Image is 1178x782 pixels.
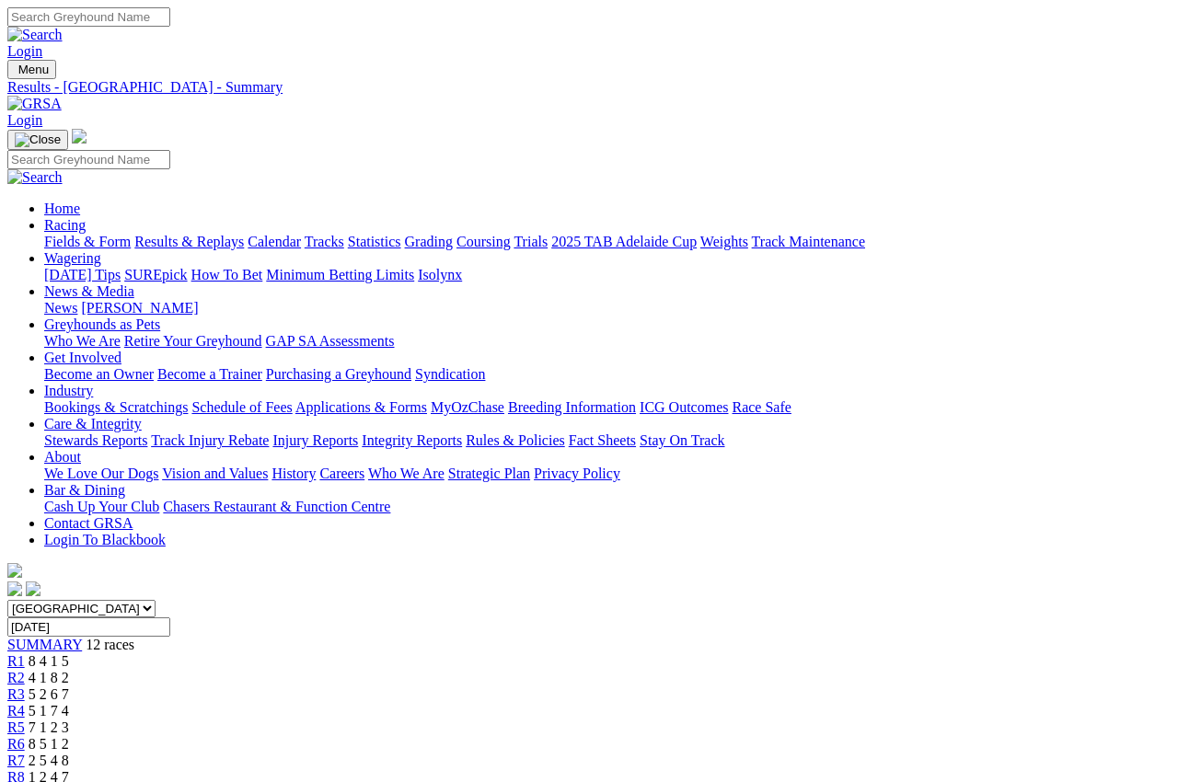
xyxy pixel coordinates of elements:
[44,234,1171,250] div: Racing
[7,169,63,186] img: Search
[7,670,25,685] a: R2
[362,432,462,448] a: Integrity Reports
[7,27,63,43] img: Search
[86,637,134,652] span: 12 races
[72,129,87,144] img: logo-grsa-white.png
[44,499,159,514] a: Cash Up Your Club
[29,670,69,685] span: 4 1 8 2
[44,399,188,415] a: Bookings & Scratchings
[640,399,728,415] a: ICG Outcomes
[514,234,548,249] a: Trials
[551,234,697,249] a: 2025 TAB Adelaide Cup
[272,432,358,448] a: Injury Reports
[700,234,748,249] a: Weights
[29,686,69,702] span: 5 2 6 7
[44,234,131,249] a: Fields & Form
[26,581,40,596] img: twitter.svg
[266,366,411,382] a: Purchasing a Greyhound
[415,366,485,382] a: Syndication
[44,466,1171,482] div: About
[7,43,42,59] a: Login
[534,466,620,481] a: Privacy Policy
[448,466,530,481] a: Strategic Plan
[44,383,93,398] a: Industry
[319,466,364,481] a: Careers
[7,79,1171,96] a: Results - [GEOGRAPHIC_DATA] - Summary
[7,719,25,735] span: R5
[248,234,301,249] a: Calendar
[266,333,395,349] a: GAP SA Assessments
[44,482,125,498] a: Bar & Dining
[191,399,292,415] a: Schedule of Fees
[29,703,69,719] span: 5 1 7 4
[157,366,262,382] a: Become a Trainer
[29,736,69,752] span: 8 5 1 2
[124,333,262,349] a: Retire Your Greyhound
[7,112,42,128] a: Login
[44,432,147,448] a: Stewards Reports
[44,350,121,365] a: Get Involved
[752,234,865,249] a: Track Maintenance
[44,416,142,431] a: Care & Integrity
[29,653,69,669] span: 8 4 1 5
[295,399,427,415] a: Applications & Forms
[418,267,462,282] a: Isolynx
[44,449,81,465] a: About
[7,581,22,596] img: facebook.svg
[7,130,68,150] button: Toggle navigation
[44,300,1171,316] div: News & Media
[7,637,82,652] a: SUMMARY
[162,466,268,481] a: Vision and Values
[44,466,158,481] a: We Love Our Dogs
[15,132,61,147] img: Close
[44,366,154,382] a: Become an Owner
[7,736,25,752] a: R6
[44,399,1171,416] div: Industry
[7,7,170,27] input: Search
[134,234,244,249] a: Results & Replays
[44,267,121,282] a: [DATE] Tips
[124,267,187,282] a: SUREpick
[7,96,62,112] img: GRSA
[18,63,49,76] span: Menu
[29,753,69,768] span: 2 5 4 8
[44,432,1171,449] div: Care & Integrity
[44,532,166,547] a: Login To Blackbook
[44,333,121,349] a: Who We Are
[44,300,77,316] a: News
[191,267,263,282] a: How To Bet
[456,234,511,249] a: Coursing
[7,686,25,702] span: R3
[348,234,401,249] a: Statistics
[44,267,1171,283] div: Wagering
[7,703,25,719] a: R4
[431,399,504,415] a: MyOzChase
[44,250,101,266] a: Wagering
[44,366,1171,383] div: Get Involved
[44,316,160,332] a: Greyhounds as Pets
[7,563,22,578] img: logo-grsa-white.png
[7,653,25,669] a: R1
[466,432,565,448] a: Rules & Policies
[305,234,344,249] a: Tracks
[7,150,170,169] input: Search
[405,234,453,249] a: Grading
[640,432,724,448] a: Stay On Track
[271,466,316,481] a: History
[7,753,25,768] a: R7
[44,499,1171,515] div: Bar & Dining
[7,617,170,637] input: Select date
[44,515,133,531] a: Contact GRSA
[44,217,86,233] a: Racing
[44,201,80,216] a: Home
[81,300,198,316] a: [PERSON_NAME]
[29,719,69,735] span: 7 1 2 3
[732,399,791,415] a: Race Safe
[368,466,445,481] a: Who We Are
[151,432,269,448] a: Track Injury Rebate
